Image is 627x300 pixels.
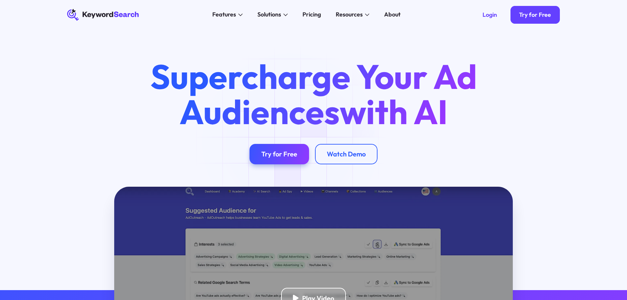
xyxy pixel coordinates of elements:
a: About [380,9,405,21]
div: Watch Demo [327,150,366,158]
div: Try for Free [261,150,297,158]
div: Resources [336,10,363,19]
div: Pricing [302,10,321,19]
a: Try for Free [249,144,309,165]
div: About [384,10,401,19]
a: Pricing [298,9,326,21]
div: Solutions [257,10,281,19]
div: Try for Free [519,11,551,18]
div: Features [212,10,236,19]
a: Try for Free [510,6,560,24]
div: Login [483,11,497,18]
a: Login [474,6,506,24]
span: with AI [340,90,448,133]
h1: Supercharge Your Ad Audiences [136,59,490,129]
